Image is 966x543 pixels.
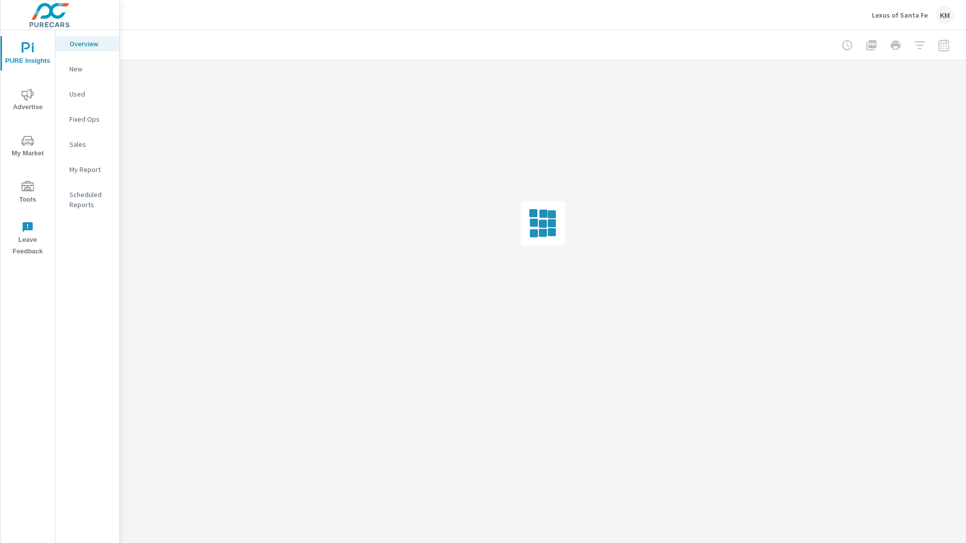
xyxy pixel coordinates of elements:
[55,187,119,212] div: Scheduled Reports
[4,88,52,113] span: Advertise
[69,114,111,124] p: Fixed Ops
[69,139,111,149] p: Sales
[69,164,111,174] p: My Report
[55,36,119,51] div: Overview
[55,137,119,152] div: Sales
[4,42,52,67] span: PURE Insights
[55,112,119,127] div: Fixed Ops
[1,30,55,261] div: nav menu
[4,221,52,257] span: Leave Feedback
[872,11,928,20] p: Lexus of Santa Fe
[55,61,119,76] div: New
[4,135,52,159] span: My Market
[69,64,111,74] p: New
[936,6,954,24] div: KM
[69,89,111,99] p: Used
[55,86,119,102] div: Used
[69,39,111,49] p: Overview
[69,190,111,210] p: Scheduled Reports
[4,181,52,206] span: Tools
[55,162,119,177] div: My Report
